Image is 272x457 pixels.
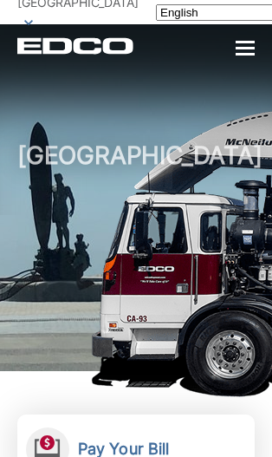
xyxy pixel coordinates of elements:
[17,37,133,55] a: EDCD logo. Return to the homepage.
[17,142,255,375] h1: [GEOGRAPHIC_DATA]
